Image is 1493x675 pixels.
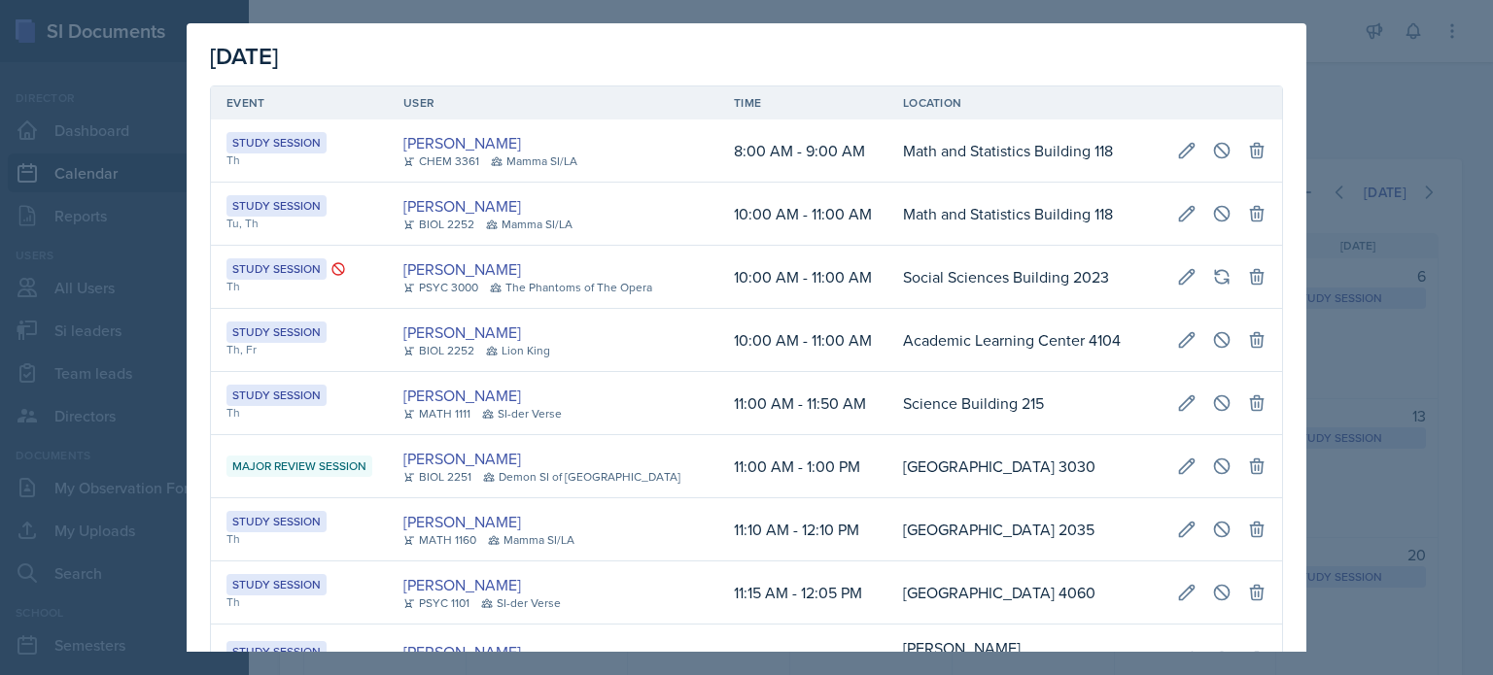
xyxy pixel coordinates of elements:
[483,468,680,486] div: Demon SI of [GEOGRAPHIC_DATA]
[490,279,652,296] div: The Phantoms of The Opera
[718,119,887,183] td: 8:00 AM - 9:00 AM
[226,152,372,169] div: Th
[226,574,327,595] div: Study Session
[403,531,476,549] div: MATH 1160
[226,385,327,406] div: Study Session
[718,435,887,498] td: 11:00 AM - 1:00 PM
[403,131,521,154] a: [PERSON_NAME]
[887,86,1162,119] th: Location
[226,511,327,532] div: Study Session
[482,405,562,422] div: SI-der Verse
[718,309,887,372] td: 10:00 AM - 11:00 AM
[226,321,327,343] div: Study Session
[403,405,470,422] div: MATH 1111
[403,321,521,344] a: [PERSON_NAME]
[403,384,521,407] a: [PERSON_NAME]
[887,119,1162,183] td: Math and Statistics Building 118
[210,39,1283,74] div: [DATE]
[488,531,574,549] div: Mamma SI/LA
[718,498,887,561] td: 11:10 AM - 12:10 PM
[403,594,469,612] div: PSYC 1101
[403,573,521,596] a: [PERSON_NAME]
[403,152,479,170] div: CHEM 3361
[887,498,1162,561] td: [GEOGRAPHIC_DATA] 2035
[887,309,1162,372] td: Academic Learning Center 4104
[226,132,327,153] div: Study Session
[226,593,372,611] div: Th
[718,372,887,435] td: 11:00 AM - 11:50 AM
[887,246,1162,309] td: Social Sciences Building 2023
[486,342,550,359] div: Lion King
[226,404,372,422] div: Th
[226,456,372,477] div: Major Review Session
[491,152,577,170] div: Mamma SI/LA
[718,86,887,119] th: Time
[226,215,372,232] div: Tu, Th
[403,342,474,359] div: BIOL 2252
[403,640,521,663] a: [PERSON_NAME]
[388,86,718,119] th: User
[226,278,372,295] div: Th
[718,183,887,246] td: 10:00 AM - 11:00 AM
[403,279,478,296] div: PSYC 3000
[226,341,372,358] div: Th, Fr
[226,530,372,548] div: Th
[403,216,474,233] div: BIOL 2252
[718,246,887,309] td: 10:00 AM - 11:00 AM
[887,561,1162,624] td: [GEOGRAPHIC_DATA] 4060
[403,510,521,533] a: [PERSON_NAME]
[887,183,1162,246] td: Math and Statistics Building 118
[226,641,327,662] div: Study Session
[403,257,521,281] a: [PERSON_NAME]
[718,561,887,624] td: 11:15 AM - 12:05 PM
[887,435,1162,498] td: [GEOGRAPHIC_DATA] 3030
[887,372,1162,435] td: Science Building 215
[211,86,388,119] th: Event
[481,594,561,612] div: SI-der Verse
[403,194,521,218] a: [PERSON_NAME]
[403,447,521,470] a: [PERSON_NAME]
[486,216,573,233] div: Mamma SI/LA
[403,468,471,486] div: BIOL 2251
[226,258,327,280] div: Study Session
[226,195,327,217] div: Study Session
